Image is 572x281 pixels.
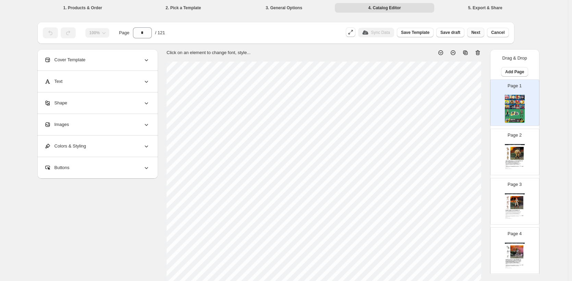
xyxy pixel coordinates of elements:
div: Page 1cover page [490,79,539,126]
img: primaryImage [510,196,524,209]
img: primaryImage [510,147,524,160]
img: secondaryImage [506,250,510,254]
img: secondaryImage [506,151,510,155]
div: Barcode №: 814800024995 [506,268,516,268]
div: Page 3Boss Fight Studio: ARRIVING Q1 2026ARRIVING Q1 2026 (EXW still Avail.)primaryImagesecondary... [490,178,539,225]
span: Colors & Styling [44,143,86,150]
span: Images [44,121,69,128]
p: Drag & Drop [502,55,527,62]
span: Save draft [440,30,460,35]
span: Save Template [401,30,429,35]
span: Cover Template [44,56,86,63]
img: secondaryImage [506,205,510,209]
div: Red [PERSON_NAME]: IMMORTAL CHAMPIONS [506,210,524,210]
img: cover page [505,95,525,123]
div: $ 29.99 [514,216,523,216]
p: Page 1 [508,82,522,89]
span: / 121 [155,29,165,36]
div: A thief, a reaver, a slayer, with gigantic melancholies and gigantic mirth, [PERSON_NAME] the Bar... [506,162,522,167]
button: Cancel [487,28,509,37]
div: From beyond the grave, the Undead Skeletal Guard are cursed to guard the crypts of long forgotten... [506,260,522,266]
p: Click on an element to change font, style... [167,49,251,56]
div: Stock Quantity: 9964 [506,167,516,167]
p: Page 4 [508,230,522,237]
img: secondaryImage [506,156,510,160]
button: Next [467,28,484,37]
span: Add Page [505,69,524,75]
span: Text [44,78,63,85]
div: Red [PERSON_NAME], warrior woman out of majestic Hyrkania, that [PERSON_NAME], wild, tortured fre... [506,211,522,217]
div: Weight: 10 [506,168,516,168]
div: Undead Skeletal Guardian: IMMORTAL CHAMPIONS [506,259,524,260]
span: Cancel [491,30,504,35]
div: Page 2Boss Fight Studio: ARRIVING Q1 2026 (EXW still Avail.)primaryImagesecondaryImagesecondaryIm... [490,129,539,175]
img: secondaryImage [506,147,510,151]
img: secondaryImage [506,245,510,250]
button: Add Page [501,67,528,77]
p: Page 3 [508,181,522,188]
span: Shape [44,100,68,106]
span: Page [119,29,129,36]
div: Boss Fight Studio: ARRIVING Q1 2026ARRIVING Q1 2026 (EXW still Avail.) [505,243,525,244]
div: Stock Quantity: 9971 [506,266,516,266]
div: Weight: 10 [506,267,516,267]
div: Brand: Boss Fight Studio [506,218,516,218]
div: Boss Fight Studio: ARRIVING Q1 2026ARRIVING Q1 2026 (EXW still Avail.) [505,193,525,194]
button: Save draft [436,28,464,37]
img: secondaryImage [506,201,510,205]
div: $ 29.99 [514,265,523,266]
button: Save Template [397,28,434,37]
img: secondaryImage [506,254,510,258]
div: Page 4Boss Fight Studio: ARRIVING Q1 2026ARRIVING Q1 2026 (EXW still Avail.)primaryImagesecondary... [490,227,539,274]
span: Next [471,30,480,35]
div: Boss Fight Studio: ARRIVING Q1 2026 (EXW still Avail.) [505,144,525,145]
img: primaryImage [510,245,524,258]
div: SKU: IC0002 [506,217,516,217]
img: secondaryImage [506,196,510,200]
span: Buttons [44,164,70,171]
p: Page 2 [508,132,522,139]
